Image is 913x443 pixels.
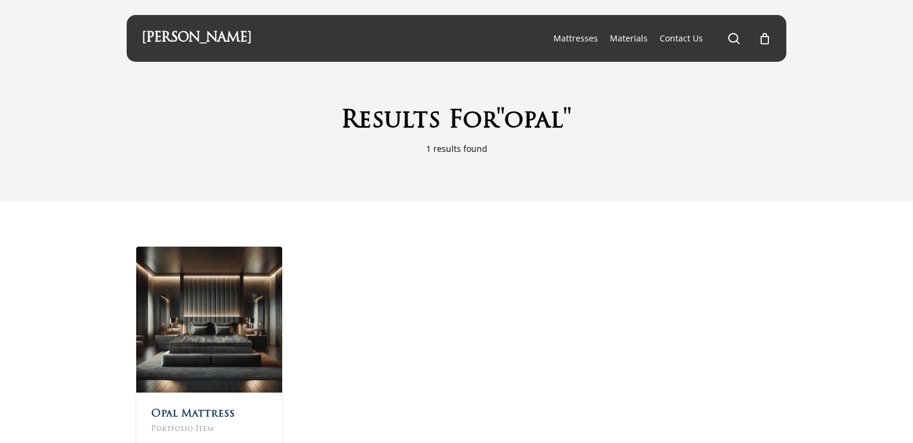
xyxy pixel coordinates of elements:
span: 1 results found [426,143,487,154]
nav: Main Menu [547,15,771,62]
a: [PERSON_NAME] [142,32,252,45]
a: Contact Us [660,32,703,44]
a: Materials [610,32,648,44]
a: Mattresses [553,32,598,44]
h1: Results For [127,106,787,136]
a: Opal Mattress [151,409,235,419]
a: Cart [758,32,771,45]
span: Portfolio Item [151,423,267,436]
span: "opal" [496,109,572,133]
